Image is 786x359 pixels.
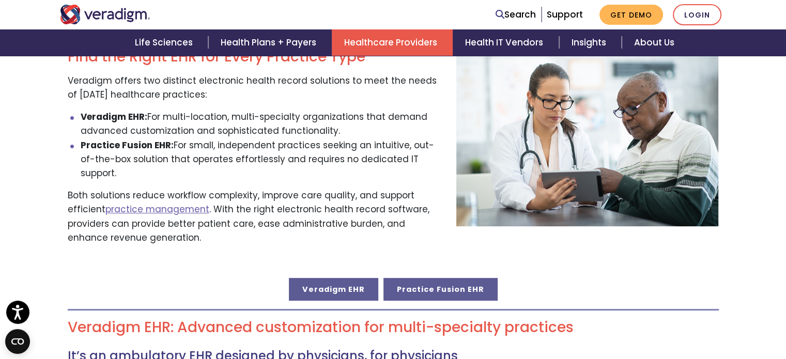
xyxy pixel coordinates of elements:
a: Practice Fusion EHR [383,278,498,301]
button: Open CMP widget [5,329,30,354]
a: practice management [105,203,209,215]
strong: Veradigm EHR: [81,111,147,123]
a: Insights [559,29,622,56]
a: Life Sciences [122,29,208,56]
a: Health IT Vendors [453,29,559,56]
li: For small, independent practices seeking an intuitive, out-of-the-box solution that operates effo... [81,138,441,181]
li: For multi-location, multi-specialty organizations that demand advanced customization and sophisti... [81,110,441,138]
a: Search [496,8,536,22]
h2: Find the Right EHR for Every Practice Type [68,48,441,66]
img: Veradigm logo [60,5,150,24]
a: Support [547,8,583,21]
h2: Veradigm EHR: Advanced customization for multi-specialty practices [68,319,719,336]
a: About Us [622,29,687,56]
a: Get Demo [599,5,663,25]
img: page-ehr-solutions-overview.jpg [456,48,719,226]
strong: Practice Fusion EHR: [81,139,174,151]
iframe: Drift Chat Widget [588,285,774,347]
a: Healthcare Providers [332,29,453,56]
p: Veradigm offers two distinct electronic health record solutions to meet the needs of [DATE] healt... [68,74,441,102]
a: Health Plans + Payers [208,29,332,56]
a: Login [673,4,721,25]
p: Both solutions reduce workflow complexity, improve care quality, and support efficient . With the... [68,189,441,245]
a: Veradigm EHR [289,278,378,301]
